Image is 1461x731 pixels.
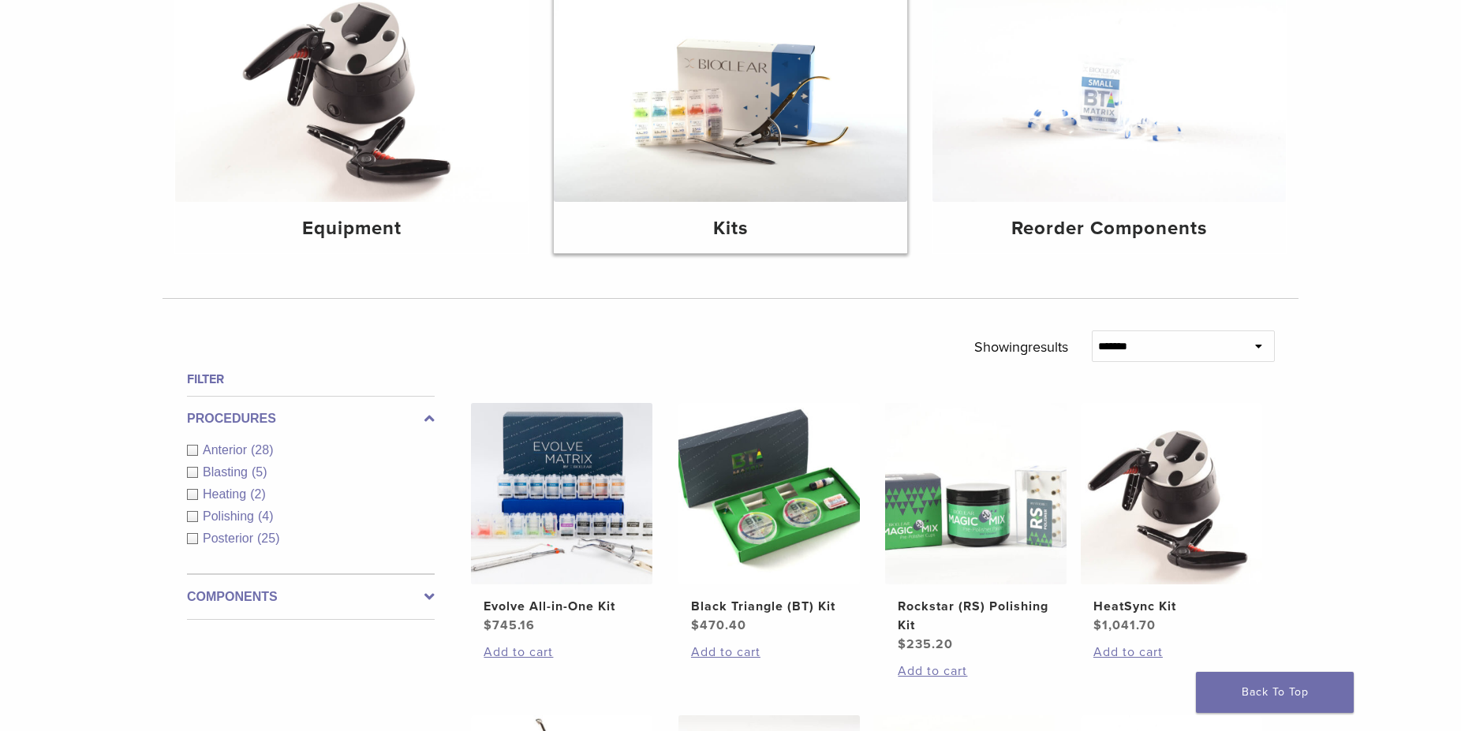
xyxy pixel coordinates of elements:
[884,403,1068,654] a: Rockstar (RS) Polishing KitRockstar (RS) Polishing Kit $235.20
[678,403,861,635] a: Black Triangle (BT) KitBlack Triangle (BT) Kit $470.40
[691,617,746,633] bdi: 470.40
[484,617,535,633] bdi: 745.16
[1093,597,1250,616] h2: HeatSync Kit
[885,403,1067,584] img: Rockstar (RS) Polishing Kit
[898,662,1054,681] a: Add to cart: “Rockstar (RS) Polishing Kit”
[678,403,860,584] img: Black Triangle (BT) Kit
[187,370,435,389] h4: Filter
[566,214,895,243] h4: Kits
[484,643,640,662] a: Add to cart: “Evolve All-in-One Kit”
[471,403,652,584] img: Evolve All-in-One Kit
[257,531,279,545] span: (25)
[187,409,435,428] label: Procedures
[484,597,640,616] h2: Evolve All-in-One Kit
[258,509,274,523] span: (4)
[250,487,266,501] span: (2)
[898,636,953,652] bdi: 235.20
[484,617,492,633] span: $
[252,465,267,479] span: (5)
[1081,403,1262,584] img: HeatSync Kit
[203,465,252,479] span: Blasting
[691,617,700,633] span: $
[1093,617,1156,633] bdi: 1,041.70
[470,403,654,635] a: Evolve All-in-One KitEvolve All-in-One Kit $745.16
[1093,643,1250,662] a: Add to cart: “HeatSync Kit”
[898,597,1054,635] h2: Rockstar (RS) Polishing Kit
[945,214,1273,243] h4: Reorder Components
[691,597,847,616] h2: Black Triangle (BT) Kit
[1196,672,1354,713] a: Back To Top
[251,443,273,457] span: (28)
[691,643,847,662] a: Add to cart: “Black Triangle (BT) Kit”
[1093,617,1102,633] span: $
[188,214,516,243] h4: Equipment
[203,487,250,501] span: Heating
[203,443,251,457] span: Anterior
[203,509,258,523] span: Polishing
[1080,403,1264,635] a: HeatSync KitHeatSync Kit $1,041.70
[203,531,257,545] span: Posterior
[974,330,1068,364] p: Showing results
[187,587,435,606] label: Components
[898,636,906,652] span: $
